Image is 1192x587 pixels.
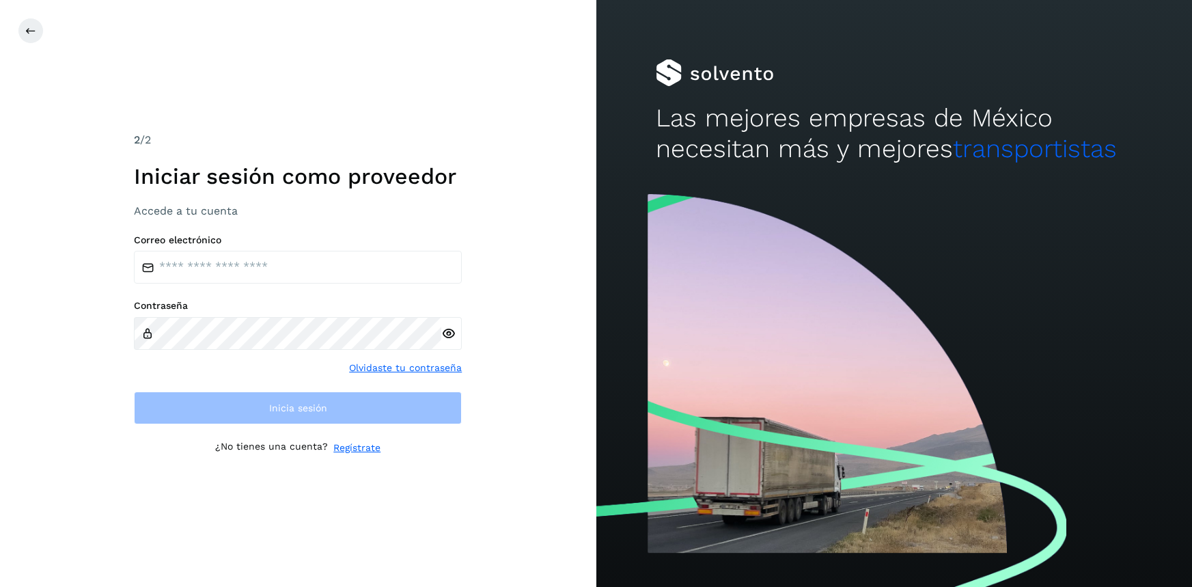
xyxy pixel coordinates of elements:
[134,234,462,246] label: Correo electrónico
[134,392,462,424] button: Inicia sesión
[349,361,462,375] a: Olvidaste tu contraseña
[134,300,462,312] label: Contraseña
[953,134,1117,163] span: transportistas
[333,441,380,455] a: Regístrate
[134,132,462,148] div: /2
[134,133,140,146] span: 2
[656,103,1133,164] h2: Las mejores empresas de México necesitan más y mejores
[269,403,327,413] span: Inicia sesión
[134,204,462,217] h3: Accede a tu cuenta
[215,441,328,455] p: ¿No tienes una cuenta?
[134,163,462,189] h1: Iniciar sesión como proveedor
